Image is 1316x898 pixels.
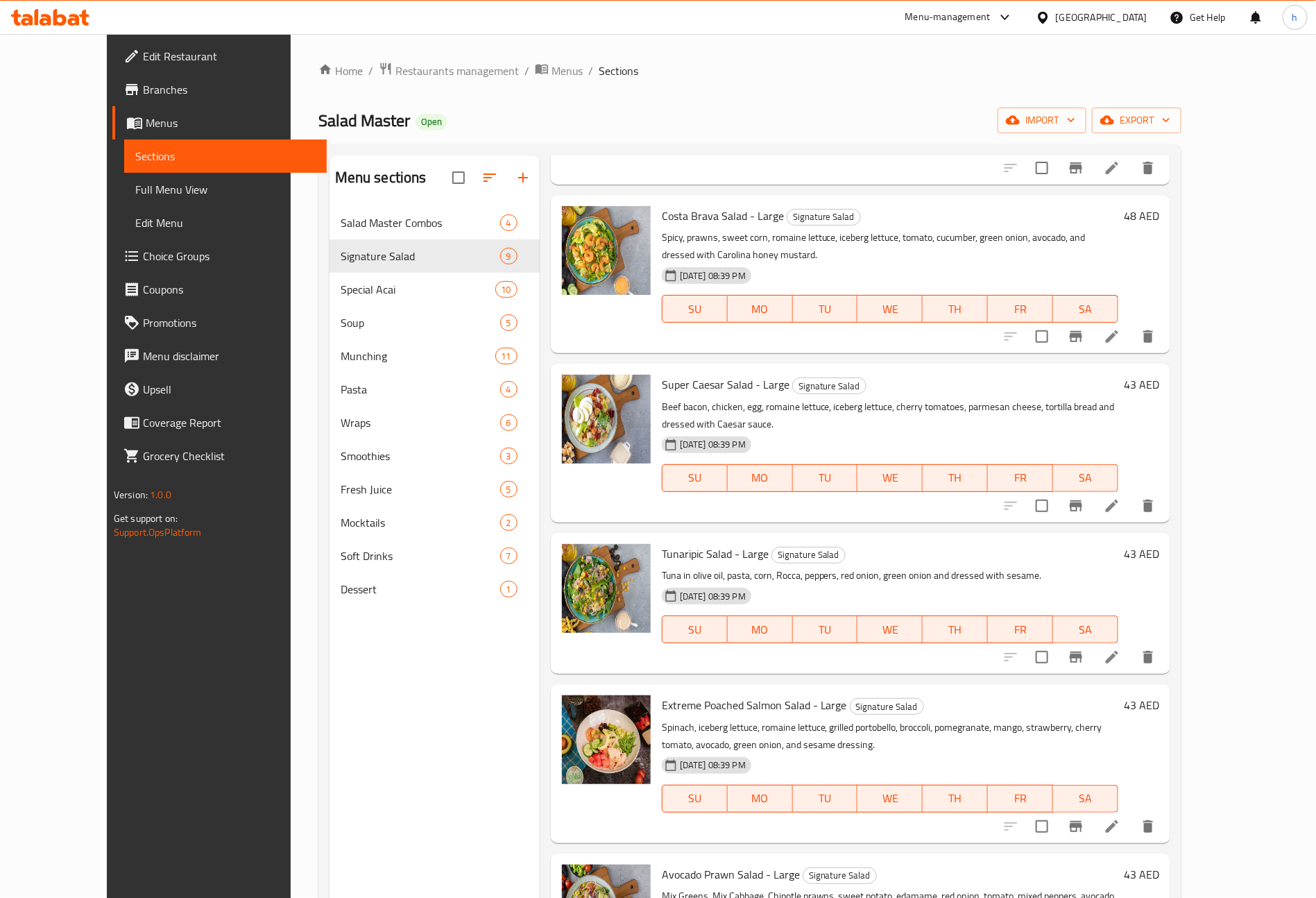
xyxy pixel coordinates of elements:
[662,374,789,395] span: Super Caesar Salad - Large
[500,314,518,331] div: items
[662,695,847,715] span: Extreme Poached Salmon Salad - Large
[733,468,787,488] span: MO
[993,788,1048,808] span: FR
[143,48,316,65] span: Edit Restaurant
[988,295,1053,323] button: FR
[114,486,148,504] span: Version:
[341,414,500,431] span: Wraps
[1059,489,1093,523] button: Branch-specific-item
[143,81,316,98] span: Branches
[1124,865,1159,884] h6: 43 AED
[330,439,540,473] div: Smoothies3
[562,544,651,633] img: Tunaripic Salad - Large
[112,239,327,273] a: Choice Groups
[341,281,495,298] div: Special Acai
[135,181,316,198] span: Full Menu View
[771,547,846,564] div: Signature Salad
[112,406,327,439] a: Coverage Report
[1059,151,1093,185] button: Branch-specific-item
[662,398,1118,433] p: Beef bacon, chicken, egg, romaine lettuce, iceberg lettuce, cherry tomatoes, parmesan cheese, tor...
[341,481,500,498] div: Fresh Juice
[330,206,540,239] div: Salad Master Combos4
[341,448,500,464] div: Smoothies
[552,62,583,79] span: Menus
[1124,695,1159,715] h6: 43 AED
[1059,299,1113,319] span: SA
[416,116,447,128] span: Open
[112,273,327,306] a: Coupons
[668,620,722,640] span: SU
[135,214,316,231] span: Edit Menu
[143,281,316,298] span: Coupons
[501,483,517,496] span: 5
[798,299,853,319] span: TU
[500,514,518,531] div: items
[501,516,517,530] span: 2
[341,214,500,231] span: Salad Master Combos
[998,108,1086,133] button: import
[728,616,793,643] button: MO
[1053,464,1118,492] button: SA
[330,239,540,273] div: Signature Salad9
[501,583,517,596] span: 1
[318,62,363,79] a: Home
[496,283,517,296] span: 10
[988,464,1053,492] button: FR
[500,581,518,598] div: items
[501,450,517,463] span: 3
[993,620,1048,640] span: FR
[928,468,982,488] span: TH
[1053,785,1118,813] button: SA
[1053,295,1118,323] button: SA
[599,62,639,79] span: Sections
[1059,620,1113,640] span: SA
[501,416,517,430] span: 6
[1027,812,1057,841] span: Select to update
[341,548,500,564] span: Soft Drinks
[668,299,722,319] span: SU
[341,348,495,364] span: Munching
[863,299,917,319] span: WE
[112,40,327,73] a: Edit Restaurant
[124,206,327,239] a: Edit Menu
[500,414,518,431] div: items
[923,785,988,813] button: TH
[787,209,861,226] div: Signature Salad
[341,248,500,264] div: Signature Salad
[112,306,327,339] a: Promotions
[330,273,540,306] div: Special Acai10
[1131,151,1165,185] button: delete
[923,616,988,643] button: TH
[501,383,517,396] span: 4
[143,448,316,464] span: Grocery Checklist
[1292,10,1298,25] span: h
[562,206,651,295] img: Costa Brava Salad - Large
[124,173,327,206] a: Full Menu View
[1131,641,1165,674] button: delete
[124,139,327,173] a: Sections
[772,547,845,563] span: Signature Salad
[135,148,316,164] span: Sections
[662,567,1118,584] p: Tuna in olive oil, pasta, corn, Rocca, peppers, red onion, green onion and dressed with sesame.
[662,205,784,226] span: Costa Brava Salad - Large
[330,573,540,606] div: Dessert1
[928,788,982,808] span: TH
[501,250,517,263] span: 9
[341,314,500,331] div: Soup
[1131,489,1165,523] button: delete
[662,719,1118,754] p: Spinach, iceberg lettuce, romaine lettuce, grilled portobello, broccoli, pomegranate, mango, stra...
[379,62,519,80] a: Restaurants management
[1104,649,1120,666] a: Edit menu item
[1053,616,1118,643] button: SA
[500,214,518,231] div: items
[662,543,769,564] span: Tunaripic Salad - Large
[793,785,858,813] button: TU
[674,269,751,282] span: [DATE] 08:39 PM
[335,167,427,188] h2: Menu sections
[589,62,594,79] li: /
[863,468,917,488] span: WE
[114,523,202,541] a: Support.OpsPlatform
[146,115,316,131] span: Menus
[733,299,787,319] span: MO
[330,473,540,506] div: Fresh Juice5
